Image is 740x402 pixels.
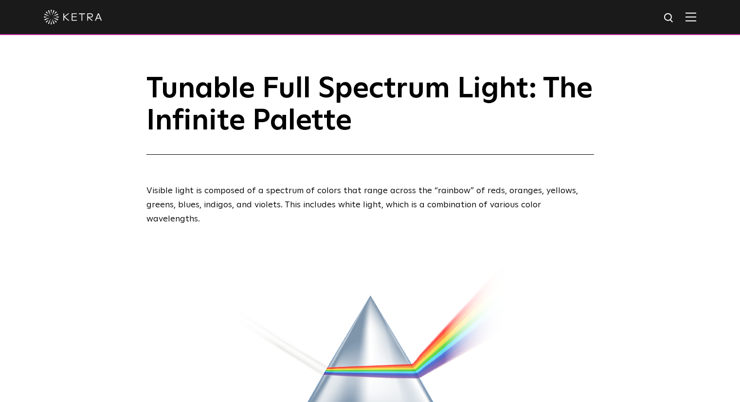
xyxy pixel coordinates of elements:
img: search icon [663,12,675,24]
h1: Tunable Full Spectrum Light: The Infinite Palette [146,73,594,155]
p: Visible light is composed of a spectrum of colors that range across the “rainbow” of reds, orange... [146,184,594,226]
img: Hamburger%20Nav.svg [686,12,696,21]
img: ketra-logo-2019-white [44,10,102,24]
